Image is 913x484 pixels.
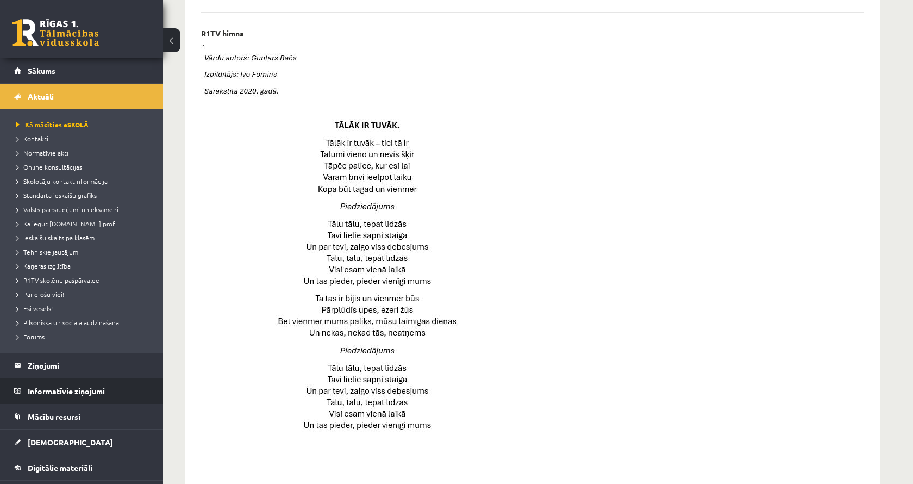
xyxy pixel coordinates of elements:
a: Ieskaišu skaits pa klasēm [16,233,152,243]
a: Online konsultācijas [16,162,152,172]
span: Standarta ieskaišu grafiks [16,191,97,200]
p: R1TV himna [201,29,244,38]
a: Normatīvie akti [16,148,152,158]
a: Rīgas 1. Tālmācības vidusskola [12,19,99,46]
a: Tehniskie jautājumi [16,247,152,257]
a: Digitālie materiāli [14,455,149,480]
span: Pilsoniskā un sociālā audzināšana [16,318,119,327]
span: Valsts pārbaudījumi un eksāmeni [16,205,118,214]
span: Forums [16,332,45,341]
a: Ziņojumi [14,353,149,378]
span: Tehniskie jautājumi [16,247,80,256]
span: R1TV skolēnu pašpārvalde [16,276,99,284]
a: Esi vesels! [16,303,152,313]
a: Pilsoniskā un sociālā audzināšana [16,318,152,327]
a: Standarta ieskaišu grafiks [16,190,152,200]
span: Esi vesels! [16,304,53,313]
legend: Informatīvie ziņojumi [28,378,149,404]
span: Par drošu vidi! [16,290,64,299]
a: Aktuāli [14,84,149,109]
span: Ieskaišu skaits pa klasēm [16,233,95,242]
a: [DEMOGRAPHIC_DATA] [14,430,149,455]
a: Kā iegūt [DOMAIN_NAME] prof [16,219,152,228]
a: Sākums [14,58,149,83]
span: Aktuāli [28,91,54,101]
span: Online konsultācijas [16,163,82,171]
span: Sākums [28,66,55,76]
span: [DEMOGRAPHIC_DATA] [28,437,113,447]
span: Digitālie materiāli [28,463,92,473]
span: Mācību resursi [28,412,80,421]
a: Kā mācīties eSKOLĀ [16,120,152,129]
span: Karjeras izglītība [16,262,71,270]
span: Normatīvie akti [16,148,68,157]
a: R1TV skolēnu pašpārvalde [16,275,152,285]
a: Informatīvie ziņojumi [14,378,149,404]
a: Skolotāju kontaktinformācija [16,176,152,186]
a: Par drošu vidi! [16,289,152,299]
span: Skolotāju kontaktinformācija [16,177,108,185]
a: Kontakti [16,134,152,144]
span: Kontakti [16,134,48,143]
a: Forums [16,332,152,342]
span: Kā iegūt [DOMAIN_NAME] prof [16,219,115,228]
a: Karjeras izglītība [16,261,152,271]
legend: Ziņojumi [28,353,149,378]
a: Mācību resursi [14,404,149,429]
span: Kā mācīties eSKOLĀ [16,120,89,129]
a: Valsts pārbaudījumi un eksāmeni [16,204,152,214]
